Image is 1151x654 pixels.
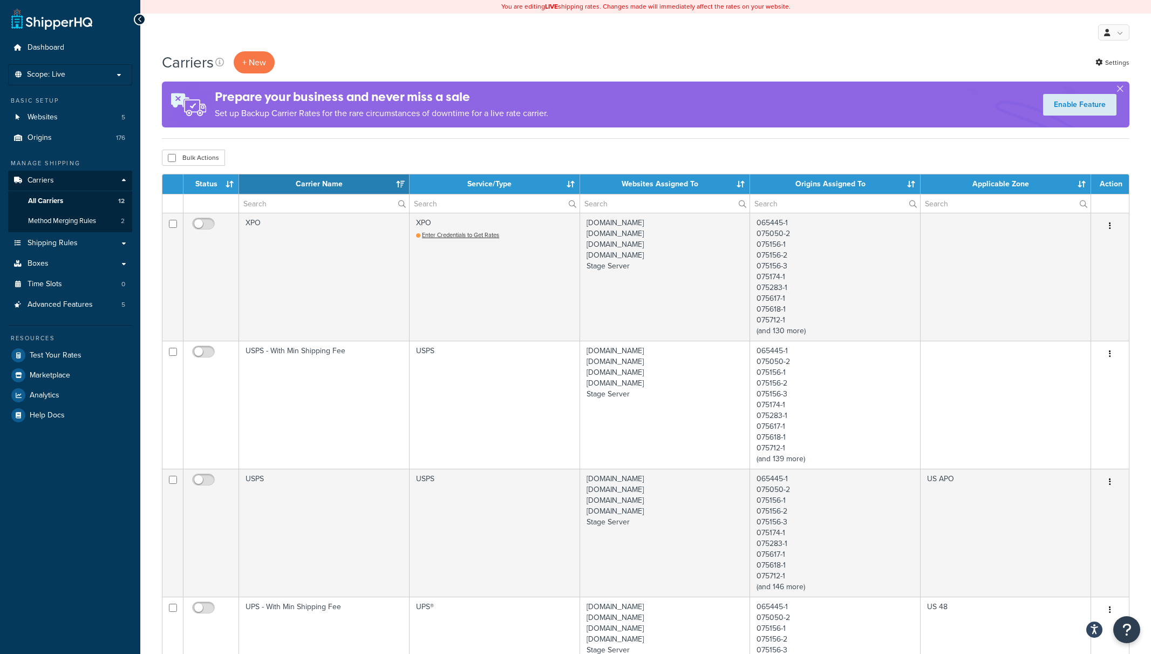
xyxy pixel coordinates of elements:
[8,233,132,253] a: Shipping Rules
[162,52,214,73] h1: Carriers
[121,280,125,289] span: 0
[8,107,132,127] a: Websites 5
[28,113,58,122] span: Websites
[410,341,580,469] td: USPS
[28,43,64,52] span: Dashboard
[8,128,132,148] a: Origins 176
[28,239,78,248] span: Shipping Rules
[422,231,499,239] span: Enter Credentials to Get Rates
[8,254,132,274] a: Boxes
[410,174,580,194] th: Service/Type: activate to sort column ascending
[8,274,132,294] a: Time Slots 0
[162,150,225,166] button: Bulk Actions
[28,259,49,268] span: Boxes
[8,191,132,211] li: All Carriers
[28,197,63,206] span: All Carriers
[215,88,548,106] h4: Prepare your business and never miss a sale
[30,391,59,400] span: Analytics
[921,194,1091,213] input: Search
[30,351,81,360] span: Test Your Rates
[239,469,410,597] td: USPS
[239,174,410,194] th: Carrier Name: activate to sort column ascending
[121,300,125,309] span: 5
[11,8,92,30] a: ShipperHQ Home
[8,406,132,425] a: Help Docs
[750,469,921,597] td: 065445-1 075050-2 075156-1 075156-2 075156-3 075174-1 075283-1 075617-1 075618-1 075712-1 (and 14...
[183,174,239,194] th: Status: activate to sort column ascending
[8,38,132,58] a: Dashboard
[239,341,410,469] td: USPS - With Min Shipping Fee
[580,469,751,597] td: [DOMAIN_NAME] [DOMAIN_NAME] [DOMAIN_NAME] [DOMAIN_NAME] Stage Server
[8,191,132,211] a: All Carriers 12
[121,113,125,122] span: 5
[580,174,751,194] th: Websites Assigned To: activate to sort column ascending
[215,106,548,121] p: Set up Backup Carrier Rates for the rare circumstances of downtime for a live rate carrier.
[28,280,62,289] span: Time Slots
[8,211,132,231] a: Method Merging Rules 2
[121,217,125,226] span: 2
[162,82,215,127] img: ad-rules-rateshop-fe6ec290ccb7230408bd80ed9643f0289d75e0ffd9eb532fc0e269fcd187b520.png
[28,133,52,143] span: Origins
[410,194,580,213] input: Search
[580,194,750,213] input: Search
[8,295,132,315] a: Advanced Features 5
[1113,616,1140,643] button: Open Resource Center
[27,70,65,79] span: Scope: Live
[30,371,70,380] span: Marketplace
[410,469,580,597] td: USPS
[750,213,921,341] td: 065445-1 075050-2 075156-1 075156-2 075156-3 075174-1 075283-1 075617-1 075618-1 075712-1 (and 13...
[28,176,54,185] span: Carriers
[8,211,132,231] li: Method Merging Rules
[116,133,125,143] span: 176
[1095,55,1129,70] a: Settings
[8,171,132,191] a: Carriers
[8,366,132,385] a: Marketplace
[8,159,132,168] div: Manage Shipping
[545,2,558,11] b: LIVE
[28,300,93,309] span: Advanced Features
[750,341,921,469] td: 065445-1 075050-2 075156-1 075156-2 075156-3 075174-1 075283-1 075617-1 075618-1 075712-1 (and 13...
[921,174,1091,194] th: Applicable Zone: activate to sort column ascending
[580,213,751,341] td: [DOMAIN_NAME] [DOMAIN_NAME] [DOMAIN_NAME] [DOMAIN_NAME] Stage Server
[8,346,132,365] a: Test Your Rates
[8,107,132,127] li: Websites
[1091,174,1129,194] th: Action
[239,194,409,213] input: Search
[8,386,132,405] a: Analytics
[30,411,65,420] span: Help Docs
[8,96,132,105] div: Basic Setup
[8,295,132,315] li: Advanced Features
[750,174,921,194] th: Origins Assigned To: activate to sort column ascending
[750,194,920,213] input: Search
[118,197,125,206] span: 12
[1043,94,1116,116] a: Enable Feature
[28,217,96,226] span: Method Merging Rules
[580,341,751,469] td: [DOMAIN_NAME] [DOMAIN_NAME] [DOMAIN_NAME] [DOMAIN_NAME] Stage Server
[8,334,132,343] div: Resources
[239,213,410,341] td: XPO
[8,171,132,232] li: Carriers
[8,274,132,294] li: Time Slots
[410,213,580,341] td: XPO
[8,128,132,148] li: Origins
[234,51,275,73] button: + New
[416,231,499,239] a: Enter Credentials to Get Rates
[921,469,1091,597] td: US APO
